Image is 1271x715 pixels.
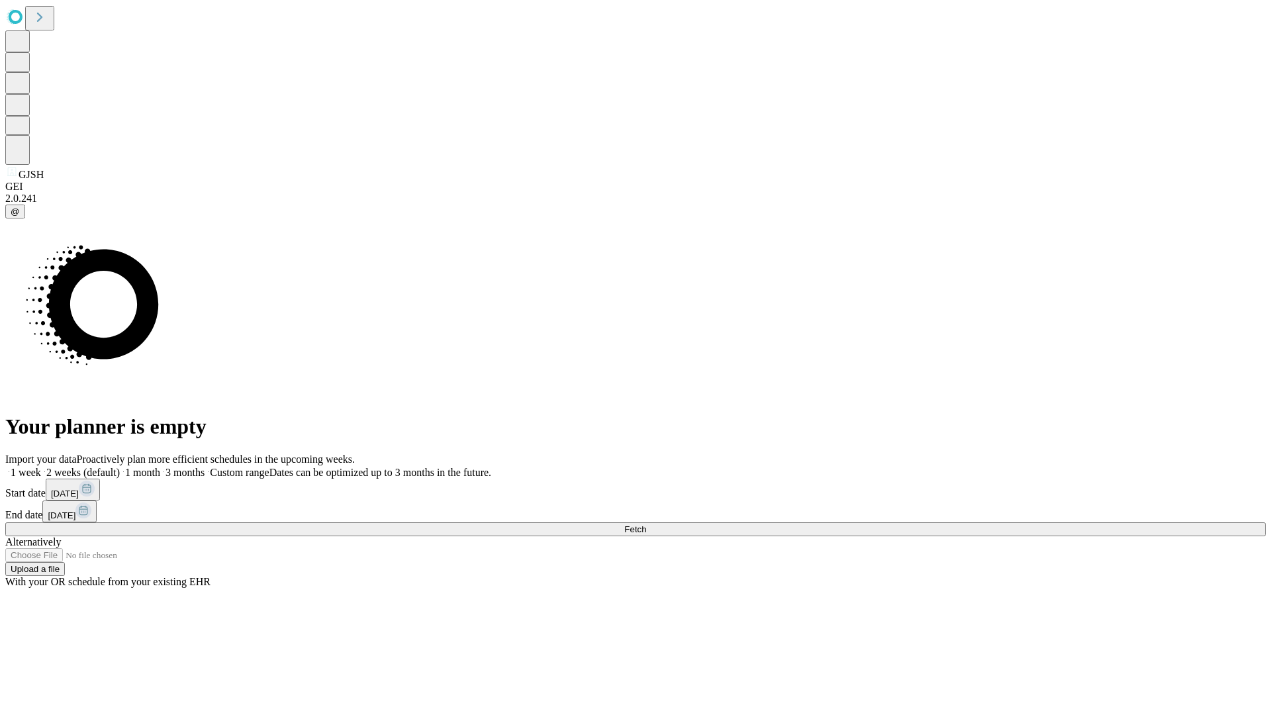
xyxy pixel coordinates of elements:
span: With your OR schedule from your existing EHR [5,576,211,587]
span: Custom range [210,467,269,478]
div: 2.0.241 [5,193,1266,205]
span: Dates can be optimized up to 3 months in the future. [269,467,491,478]
span: Proactively plan more efficient schedules in the upcoming weeks. [77,453,355,465]
span: Fetch [624,524,646,534]
div: Start date [5,479,1266,501]
span: Alternatively [5,536,61,548]
span: @ [11,207,20,216]
div: GEI [5,181,1266,193]
span: Import your data [5,453,77,465]
button: Upload a file [5,562,65,576]
span: 1 week [11,467,41,478]
span: 2 weeks (default) [46,467,120,478]
button: @ [5,205,25,218]
button: [DATE] [46,479,100,501]
div: End date [5,501,1266,522]
span: 1 month [125,467,160,478]
span: 3 months [165,467,205,478]
button: Fetch [5,522,1266,536]
span: [DATE] [51,489,79,499]
button: [DATE] [42,501,97,522]
span: GJSH [19,169,44,180]
span: [DATE] [48,510,75,520]
h1: Your planner is empty [5,414,1266,439]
